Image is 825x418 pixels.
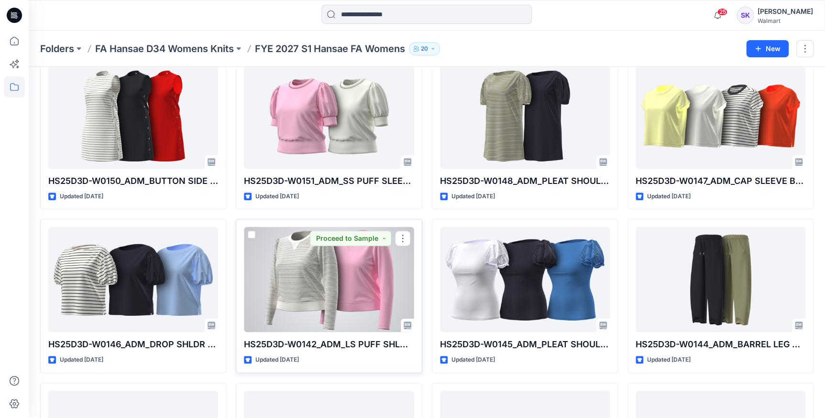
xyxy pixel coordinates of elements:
[48,174,218,188] p: HS25D3D-W0150_ADM_BUTTON SIDE SL SHIFT MINI DRESS
[60,355,103,365] p: Updated [DATE]
[95,42,234,55] a: FA Hansae D34 Womens Knits
[48,338,218,351] p: HS25D3D-W0146_ADM_DROP SHLDR PUFF SLEEVE TOP
[451,355,495,365] p: Updated [DATE]
[758,6,813,17] div: [PERSON_NAME]
[440,338,610,351] p: HS25D3D-W0145_ADM_PLEAT SHOULDER EYELET MIXY TOP
[440,174,610,188] p: HS25D3D-W0148_ADM_PLEAT SHOULDER BOATNK MINI DRESS
[647,192,691,202] p: Updated [DATE]
[255,355,299,365] p: Updated [DATE]
[737,7,754,24] div: SK
[255,42,405,55] p: FYE 2027 S1 Hansae FA Womens
[636,338,805,351] p: HS25D3D-W0144_ADM_BARREL LEG SWEATPANT
[717,8,727,16] span: 25
[255,192,299,202] p: Updated [DATE]
[746,40,789,57] button: New
[758,17,813,24] div: Walmart
[244,227,414,332] a: HS25D3D-W0142_ADM_LS PUFF SHLDR SWEATSHIRT
[440,64,610,169] a: HS25D3D-W0148_ADM_PLEAT SHOULDER BOATNK MINI DRESS
[244,338,414,351] p: HS25D3D-W0142_ADM_LS PUFF SHLDR SWEATSHIRT
[440,227,610,332] a: HS25D3D-W0145_ADM_PLEAT SHOULDER EYELET MIXY TOP
[636,64,805,169] a: HS25D3D-W0147_ADM_CAP SLEEVE BOXY TEE
[451,192,495,202] p: Updated [DATE]
[636,174,805,188] p: HS25D3D-W0147_ADM_CAP SLEEVE BOXY TEE
[647,355,691,365] p: Updated [DATE]
[40,42,74,55] a: Folders
[244,64,414,169] a: HS25D3D-W0151_ADM_SS PUFF SLEEVE SWEATSHIRT TOP
[244,174,414,188] p: HS25D3D-W0151_ADM_SS PUFF SLEEVE SWEATSHIRT TOP
[48,227,218,332] a: HS25D3D-W0146_ADM_DROP SHLDR PUFF SLEEVE TOP
[636,227,805,332] a: HS25D3D-W0144_ADM_BARREL LEG SWEATPANT
[48,64,218,169] a: HS25D3D-W0150_ADM_BUTTON SIDE SL SHIFT MINI DRESS
[409,42,440,55] button: 20
[60,192,103,202] p: Updated [DATE]
[421,43,428,54] p: 20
